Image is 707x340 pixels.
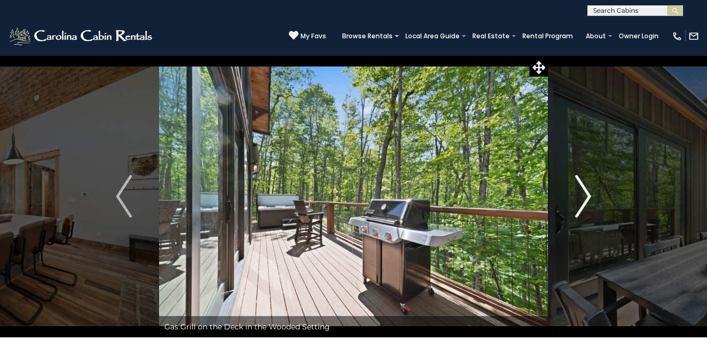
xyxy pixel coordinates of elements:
img: mail-regular-white.png [688,31,699,42]
a: Local Area Guide [400,29,465,44]
img: White-1-2.png [8,26,155,47]
img: phone-regular-white.png [672,31,683,42]
img: arrow [116,175,132,218]
a: About [580,29,611,44]
div: Gas Grill on the Deck in the Wooded Setting [159,316,548,337]
a: Browse Rentals [337,29,398,44]
button: Next [548,55,618,337]
a: Owner Login [613,29,664,44]
button: Previous [89,55,159,337]
a: Rental Program [517,29,578,44]
span: My Favs [301,31,326,41]
a: My Favs [289,30,326,42]
a: Real Estate [467,29,515,44]
img: arrow [575,175,591,218]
